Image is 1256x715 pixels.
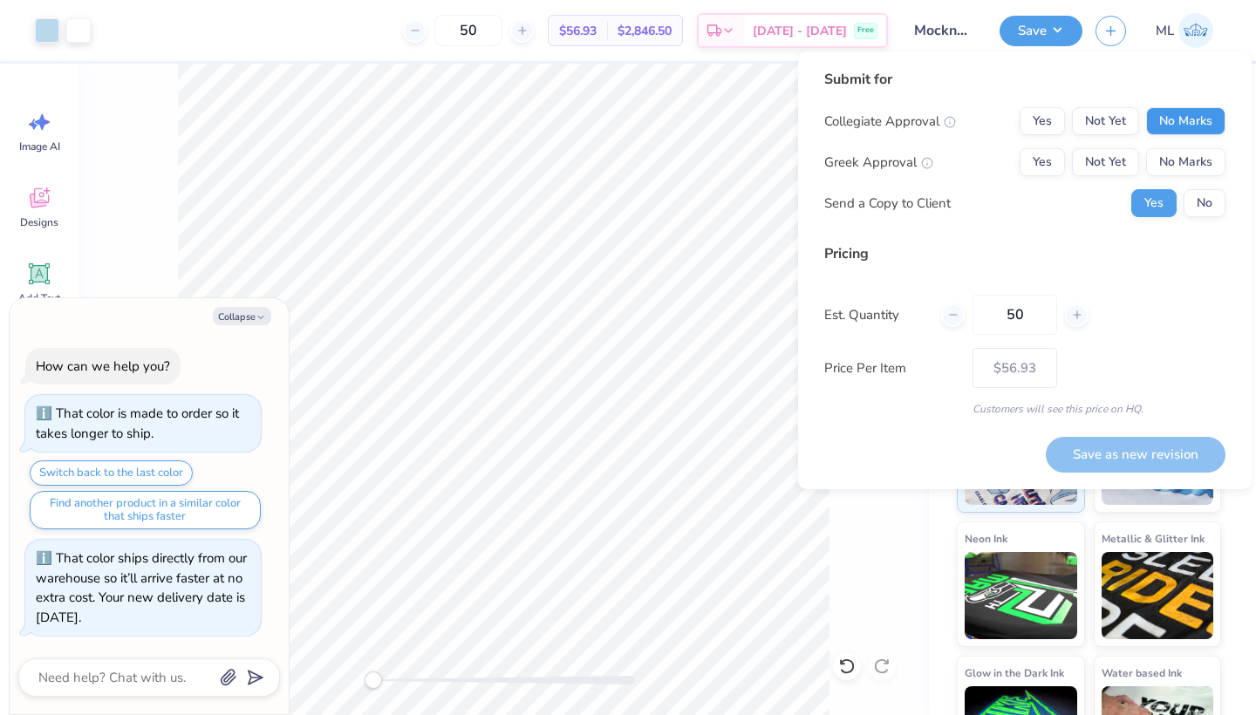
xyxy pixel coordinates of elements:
[901,13,986,48] input: Untitled Design
[753,22,847,40] span: [DATE] - [DATE]
[618,22,672,40] span: $2,846.50
[824,243,1225,264] div: Pricing
[1146,107,1225,135] button: No Marks
[1156,21,1174,41] span: ML
[1102,529,1205,548] span: Metallic & Glitter Ink
[973,295,1057,335] input: – –
[824,358,959,378] label: Price Per Item
[824,153,933,173] div: Greek Approval
[365,671,382,689] div: Accessibility label
[559,22,597,40] span: $56.93
[1184,189,1225,217] button: No
[1148,13,1221,48] a: ML
[965,552,1077,639] img: Neon Ink
[1102,552,1214,639] img: Metallic & Glitter Ink
[36,405,239,442] div: That color is made to order so it takes longer to ship.
[1000,16,1082,46] button: Save
[1178,13,1213,48] img: Mallie Lahman
[19,140,60,153] span: Image AI
[1102,664,1182,682] span: Water based Ink
[434,15,502,46] input: – –
[857,24,874,37] span: Free
[36,357,170,375] div: How can we help you?
[1072,148,1139,176] button: Not Yet
[1131,189,1177,217] button: Yes
[213,307,271,325] button: Collapse
[18,291,60,305] span: Add Text
[1072,107,1139,135] button: Not Yet
[1146,148,1225,176] button: No Marks
[1020,107,1065,135] button: Yes
[824,69,1225,90] div: Submit for
[965,664,1064,682] span: Glow in the Dark Ink
[30,460,193,486] button: Switch back to the last color
[824,194,951,214] div: Send a Copy to Client
[30,491,261,529] button: Find another product in a similar color that ships faster
[965,529,1007,548] span: Neon Ink
[824,305,928,325] label: Est. Quantity
[1020,148,1065,176] button: Yes
[36,549,247,626] div: That color ships directly from our warehouse so it’ll arrive faster at no extra cost. Your new de...
[824,401,1225,417] div: Customers will see this price on HQ.
[20,215,58,229] span: Designs
[824,112,956,132] div: Collegiate Approval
